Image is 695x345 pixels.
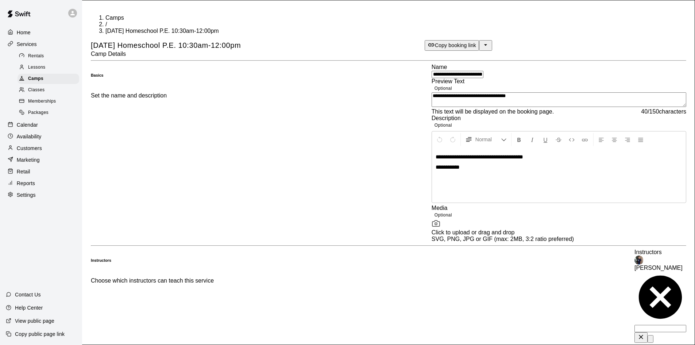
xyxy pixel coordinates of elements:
[432,78,464,84] label: Preview Text
[17,191,36,199] p: Settings
[6,39,76,50] a: Services
[91,258,111,262] h6: Instructors
[105,21,686,28] li: /
[17,29,31,36] p: Home
[6,166,76,177] a: Retail
[634,249,662,255] label: Instructors
[6,178,76,189] a: Reports
[28,109,49,116] span: Packages
[579,133,591,146] button: Insert Link
[435,42,476,49] p: Copy booking link
[634,133,647,146] button: Justify Align
[91,15,686,34] nav: breadcrumb
[435,123,452,128] span: Optional
[17,133,42,140] p: Availability
[18,107,82,119] a: Packages
[432,236,686,242] div: SVG, PNG, JPG or GIF (max: 2MB, 3:2 ratio preferred)
[634,332,648,343] button: Clear
[6,27,76,38] a: Home
[17,121,38,129] p: Calendar
[565,133,578,146] button: Insert Code
[18,74,79,84] div: Camps
[15,330,65,338] p: Copy public page link
[526,133,538,146] button: Format Italics
[28,98,56,105] span: Memberships
[18,85,79,95] div: Classes
[105,15,124,21] a: Camps
[6,131,76,142] a: Availability
[28,53,44,60] span: Rentals
[18,73,82,85] a: Camps
[91,92,167,99] p: Set the name and description
[18,85,82,96] a: Classes
[17,41,37,48] p: Services
[641,108,686,115] span: 40 / 150 characters
[479,40,492,51] button: select merge strategy
[17,156,40,164] p: Marketing
[91,277,214,284] p: Choose which instructors can teach this service
[648,335,653,343] button: Open
[634,256,644,265] img: Ben Strawbridge
[432,205,448,211] label: Media
[28,87,45,94] span: Classes
[432,64,447,70] label: Name
[91,41,241,50] h5: [DATE] Homeschool P.E. 10:30am-12:00pm
[18,108,79,118] div: Packages
[435,212,452,218] span: Optional
[634,256,686,325] div: Ben Strawbridge[PERSON_NAME]
[17,168,30,175] p: Retail
[435,86,452,91] span: Optional
[105,28,219,34] span: [DATE] Homeschool P.E. 10:30am-12:00pm
[91,51,126,57] span: Camp Details
[18,62,82,73] a: Lessons
[28,64,46,71] span: Lessons
[634,265,683,271] span: [PERSON_NAME]
[15,291,41,298] p: Contact Us
[6,143,76,154] a: Customers
[595,133,607,146] button: Left Align
[475,136,501,143] span: Normal
[18,50,82,62] a: Rentals
[6,189,76,200] a: Settings
[621,133,634,146] button: Right Align
[18,96,79,107] div: Memberships
[462,133,510,146] button: Formatting Options
[539,133,552,146] button: Format Underline
[91,73,104,77] h6: Basics
[18,96,82,107] a: Memberships
[425,40,479,51] button: Copy booking link
[18,51,79,61] div: Rentals
[15,304,43,311] p: Help Center
[432,229,686,236] div: Click to upload or drag and drop
[552,133,565,146] button: Format Strikethrough
[432,115,461,121] label: Description
[28,75,43,83] span: Camps
[513,133,525,146] button: Format Bold
[6,154,76,165] a: Marketing
[15,317,54,325] p: View public page
[18,62,79,73] div: Lessons
[17,145,42,152] p: Customers
[433,133,446,146] button: Undo
[17,180,35,187] p: Reports
[447,133,459,146] button: Redo
[432,108,554,115] span: This text will be displayed on the booking page.
[6,119,76,130] a: Calendar
[608,133,621,146] button: Center Align
[425,40,492,51] div: split button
